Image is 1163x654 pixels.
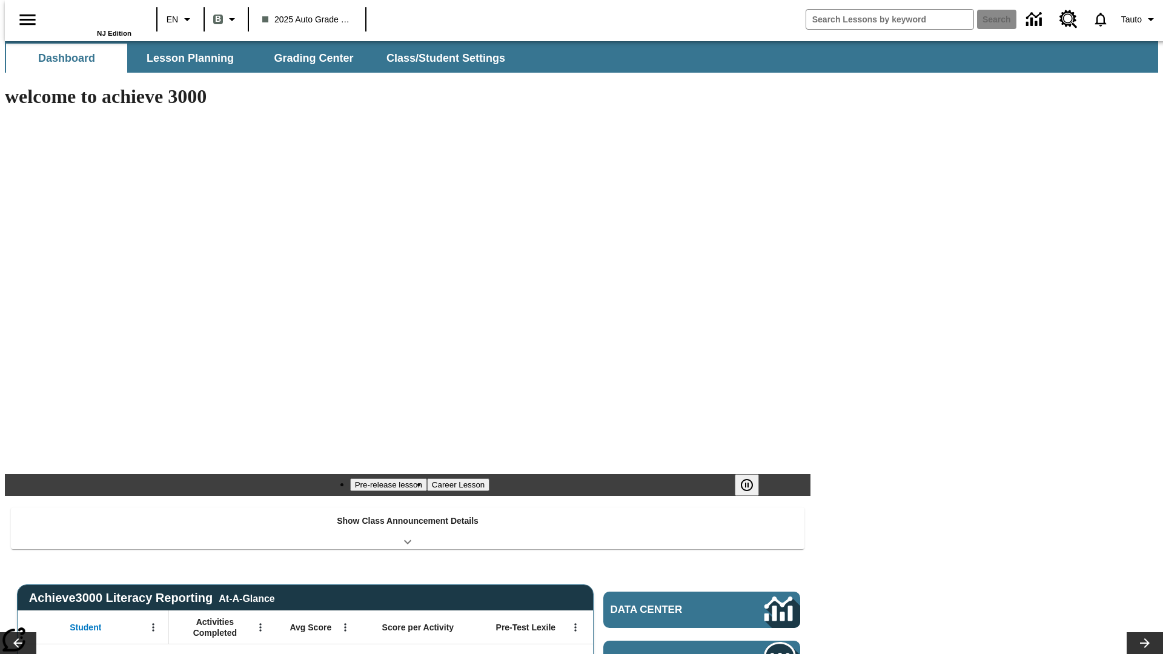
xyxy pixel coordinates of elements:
[377,44,515,73] button: Class/Student Settings
[1127,632,1163,654] button: Lesson carousel, Next
[219,591,274,604] div: At-A-Glance
[350,478,427,491] button: Slide 1 Pre-release lesson
[147,51,234,65] span: Lesson Planning
[386,51,505,65] span: Class/Student Settings
[806,10,973,29] input: search field
[167,13,178,26] span: EN
[5,44,516,73] div: SubNavbar
[251,618,270,636] button: Open Menu
[38,51,95,65] span: Dashboard
[735,474,759,496] button: Pause
[175,616,255,638] span: Activities Completed
[1019,3,1052,36] a: Data Center
[611,604,724,616] span: Data Center
[1116,8,1163,30] button: Profile/Settings
[274,51,353,65] span: Grading Center
[6,44,127,73] button: Dashboard
[496,622,556,633] span: Pre-Test Lexile
[97,30,131,37] span: NJ Edition
[130,44,251,73] button: Lesson Planning
[5,41,1158,73] div: SubNavbar
[144,618,162,636] button: Open Menu
[337,515,479,527] p: Show Class Announcement Details
[382,622,454,633] span: Score per Activity
[735,474,771,496] div: Pause
[603,592,800,628] a: Data Center
[336,618,354,636] button: Open Menu
[5,85,810,108] h1: welcome to achieve 3000
[427,478,489,491] button: Slide 2 Career Lesson
[290,622,331,633] span: Avg Score
[29,591,275,605] span: Achieve3000 Literacy Reporting
[53,4,131,37] div: Home
[1052,3,1085,36] a: Resource Center, Will open in new tab
[215,12,221,27] span: B
[70,622,101,633] span: Student
[1085,4,1116,35] a: Notifications
[53,5,131,30] a: Home
[161,8,200,30] button: Language: EN, Select a language
[11,507,804,549] div: Show Class Announcement Details
[1121,13,1142,26] span: Tauto
[262,13,352,26] span: 2025 Auto Grade 1 B
[10,2,45,38] button: Open side menu
[566,618,585,636] button: Open Menu
[208,8,244,30] button: Boost Class color is gray green. Change class color
[253,44,374,73] button: Grading Center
